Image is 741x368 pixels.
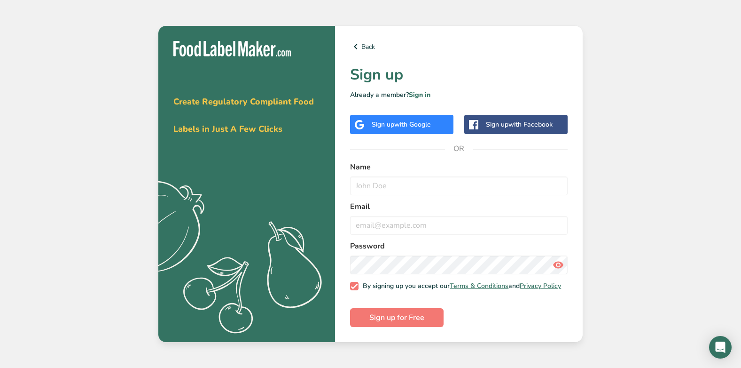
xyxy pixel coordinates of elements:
[173,96,314,135] span: Create Regulatory Compliant Food Labels in Just A Few Clicks
[508,120,553,129] span: with Facebook
[350,216,568,235] input: email@example.com
[173,41,291,56] img: Food Label Maker
[409,90,430,99] a: Sign in
[445,135,473,163] span: OR
[350,161,568,173] label: Name
[350,240,568,252] label: Password
[450,281,508,290] a: Terms & Conditions
[350,201,568,212] label: Email
[709,336,732,359] div: Open Intercom Messenger
[520,281,561,290] a: Privacy Policy
[359,282,562,290] span: By signing up you accept our and
[372,120,431,129] div: Sign up
[350,308,444,327] button: Sign up for Free
[394,120,431,129] span: with Google
[369,312,424,323] span: Sign up for Free
[486,120,553,129] div: Sign up
[350,176,568,195] input: John Doe
[350,90,568,100] p: Already a member?
[350,64,568,86] h1: Sign up
[350,41,568,52] a: Back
